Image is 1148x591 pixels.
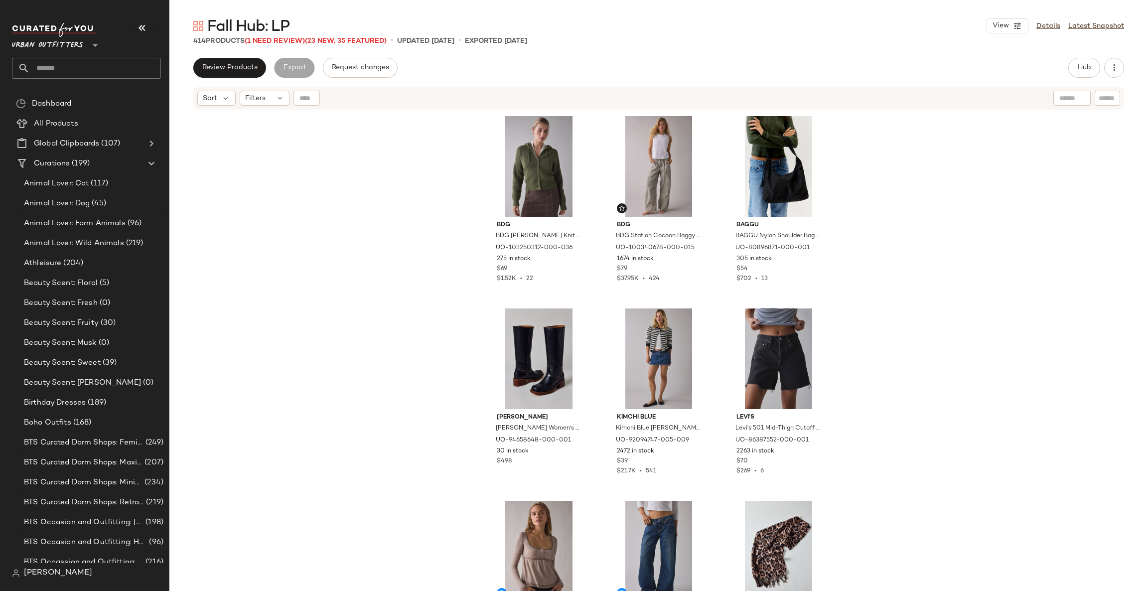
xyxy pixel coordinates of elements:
[16,99,26,109] img: svg%3e
[735,436,809,445] span: UO-86387552-000-001
[736,447,774,456] span: 2263 in stock
[497,265,507,274] span: $69
[496,232,580,241] span: BDG [PERSON_NAME] Knit Hoodie Cardigan in Green, Women's at Urban Outfitters
[143,437,163,448] span: (249)
[24,178,89,189] span: Animal Lover: Cat
[98,278,109,289] span: (5)
[24,397,86,409] span: Birthday Dresses
[331,64,389,72] span: Request changes
[24,238,124,249] span: Animal Lover: Wild Animals
[245,93,266,104] span: Filters
[245,37,305,45] span: (1 Need Review)
[516,276,526,282] span: •
[526,276,533,282] span: 22
[24,567,92,579] span: [PERSON_NAME]
[616,232,700,241] span: BDG Station Cocoon Baggy Barrel Leg Cargo Pant in Neutral, Women's at Urban Outfitters
[24,337,97,349] span: Beauty Scent: Musk
[735,232,820,241] span: BAGGU Nylon Shoulder Bag in Black, Women's at Urban Outfitters
[497,276,516,282] span: $1.52K
[193,36,387,46] div: Products
[760,468,764,474] span: 6
[24,317,99,329] span: Beauty Scent: Fruity
[617,413,701,422] span: Kimchi Blue
[203,93,217,104] span: Sort
[126,218,142,229] span: (96)
[736,468,750,474] span: $269
[465,36,527,46] p: Exported [DATE]
[751,276,761,282] span: •
[489,116,589,217] img: 103250312_036_b
[617,447,654,456] span: 2472 in stock
[735,424,820,433] span: Levi's 501 Mid-Thigh Cutoff Denim Short in Black, Women's at Urban Outfitters
[736,265,748,274] span: $54
[616,244,695,253] span: UO-100340678-000-015
[617,265,627,274] span: $79
[616,436,689,445] span: UO-92094747-005-009
[636,468,646,474] span: •
[305,37,387,45] span: (23 New, 35 Featured)
[12,23,97,37] img: cfy_white_logo.C9jOOHJF.svg
[24,417,71,429] span: Boho Outfits
[992,22,1009,30] span: View
[497,221,581,230] span: BDG
[497,413,581,422] span: [PERSON_NAME]
[496,424,580,433] span: [PERSON_NAME] Women's Campus 14L Tall Boot in Jet Black/Shadow, Women's at Urban Outfitters
[24,557,143,568] span: BTS Occassion and Outfitting: Campus Lounge
[90,198,106,209] span: (45)
[617,276,639,282] span: $37.95K
[1077,64,1091,72] span: Hub
[24,517,143,528] span: BTS Occasion and Outfitting: [PERSON_NAME] to Party
[71,417,92,429] span: (168)
[97,337,109,349] span: (0)
[143,457,163,468] span: (207)
[24,198,90,209] span: Animal Lover: Dog
[143,557,163,568] span: (216)
[24,537,147,548] span: BTS Occasion and Outfitting: Homecoming Dresses
[89,178,108,189] span: (117)
[609,308,709,409] img: 92094747_009_b
[497,255,531,264] span: 275 in stock
[143,517,163,528] span: (198)
[124,238,143,249] span: (219)
[497,457,512,466] span: $498
[728,308,829,409] img: 86387552_001_b
[24,497,144,508] span: BTS Curated Dorm Shops: Retro+ Boho
[24,278,98,289] span: Beauty Scent: Floral
[649,276,660,282] span: 424
[617,457,628,466] span: $39
[144,497,163,508] span: (219)
[193,21,203,31] img: svg%3e
[987,18,1028,33] button: View
[24,377,141,389] span: Beauty Scent: [PERSON_NAME]
[323,58,398,78] button: Request changes
[98,297,110,309] span: (0)
[24,457,143,468] span: BTS Curated Dorm Shops: Maximalist
[617,255,654,264] span: 1674 in stock
[61,258,83,269] span: (204)
[736,457,748,466] span: $70
[141,377,153,389] span: (0)
[193,37,206,45] span: 414
[207,17,289,37] span: Fall Hub: LP
[99,138,120,149] span: (107)
[496,244,573,253] span: UO-103250312-000-036
[34,138,99,149] span: Global Clipboards
[736,276,751,282] span: $702
[458,35,461,47] span: •
[496,436,571,445] span: UO-94658648-000-001
[391,35,393,47] span: •
[12,34,83,52] span: Urban Outfitters
[24,258,61,269] span: Athleisure
[617,221,701,230] span: BDG
[735,244,810,253] span: UO-80896871-000-001
[24,357,101,369] span: Beauty Scent: Sweet
[32,98,71,110] span: Dashboard
[86,397,106,409] span: (189)
[24,297,98,309] span: Beauty Scent: Fresh
[489,308,589,409] img: 94658648_001_b
[12,569,20,577] img: svg%3e
[101,357,117,369] span: (39)
[147,537,163,548] span: (96)
[70,158,90,169] span: (199)
[619,205,625,211] img: svg%3e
